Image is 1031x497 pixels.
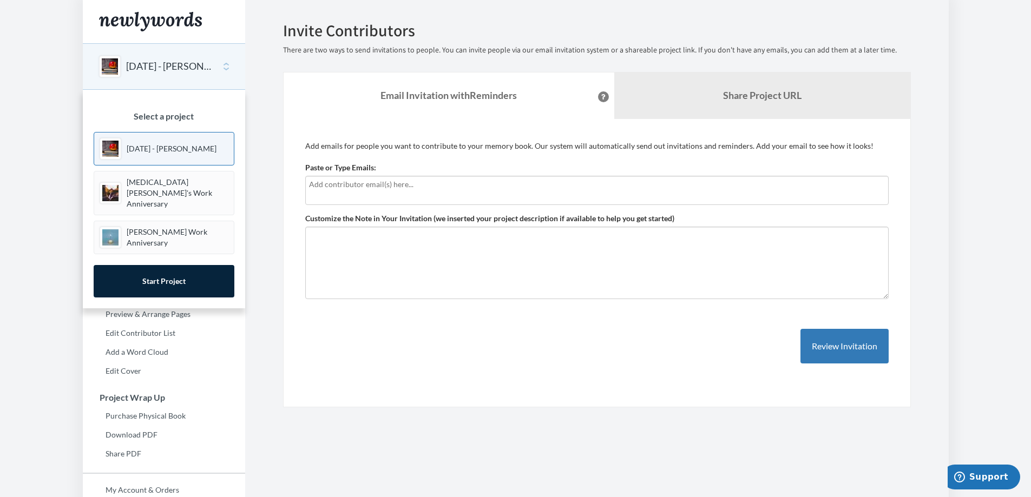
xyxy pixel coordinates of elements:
p: There are two ways to send invitations to people. You can invite people via our email invitation ... [283,45,911,56]
p: Add emails for people you want to contribute to your memory book. Our system will automatically s... [305,141,889,151]
a: Edit Cover [83,363,245,379]
p: [PERSON_NAME] Work Anniversary [127,227,228,248]
input: Add contributor email(s) here... [309,178,885,190]
h3: Project Wrap Up [83,393,245,402]
label: Customize the Note in Your Invitation (we inserted your project description if available to help ... [305,213,674,224]
p: [MEDICAL_DATA][PERSON_NAME]'s Work Anniversary [127,177,228,209]
a: [DATE] - [PERSON_NAME] [94,132,234,165]
h3: Select a project [94,111,234,121]
a: Add a Word Cloud [83,344,245,360]
label: Paste or Type Emails: [305,162,376,173]
a: Preview & Arrange Pages [83,306,245,322]
a: Download PDF [83,427,245,443]
iframe: Opens a widget where you can chat to one of our agents [948,465,1020,492]
p: [DATE] - [PERSON_NAME] [127,143,216,154]
a: Start Project [94,265,234,297]
a: Share PDF [83,446,245,462]
a: Edit Contributor List [83,325,245,341]
a: Purchase Physical Book [83,408,245,424]
button: Review Invitation [800,329,889,364]
img: Newlywords logo [99,12,202,31]
strong: Email Invitation with Reminders [380,89,517,101]
button: [DATE] - [PERSON_NAME] [126,59,214,74]
b: Share Project URL [723,89,802,101]
a: [PERSON_NAME] Work Anniversary [94,221,234,254]
a: [MEDICAL_DATA][PERSON_NAME]'s Work Anniversary [94,171,234,215]
h2: Invite Contributors [283,22,911,39]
